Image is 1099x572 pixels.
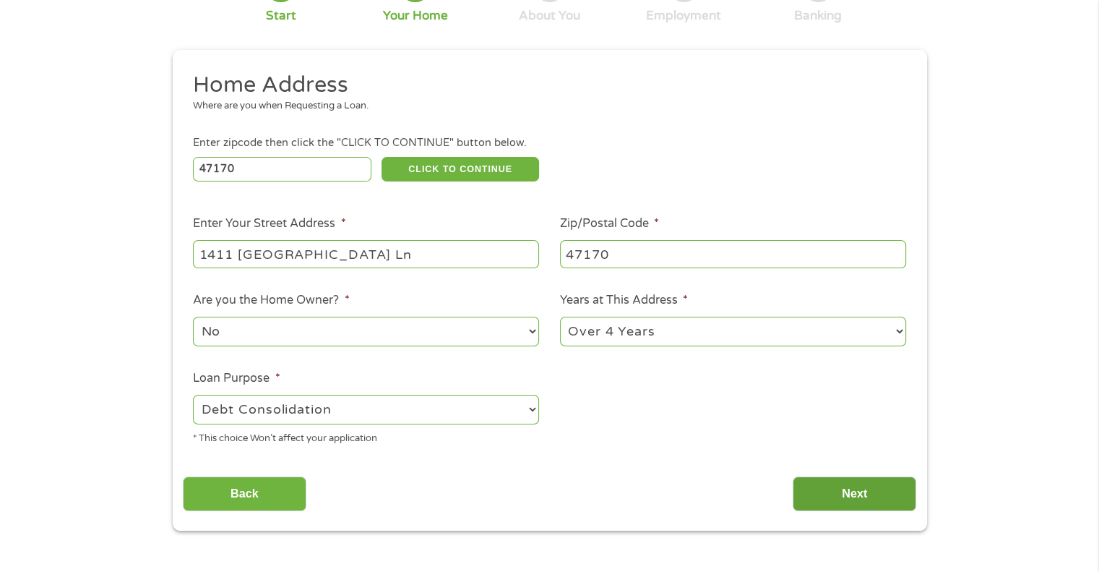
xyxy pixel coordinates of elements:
div: Where are you when Requesting a Loan. [193,99,895,114]
div: Start [266,8,296,24]
div: * This choice Won’t affect your application [193,427,539,446]
label: Years at This Address [560,293,688,308]
div: Employment [646,8,721,24]
input: Back [183,477,306,512]
input: Enter Zipcode (e.g 01510) [193,157,371,182]
div: Enter zipcode then click the "CLICK TO CONTINUE" button below. [193,135,905,151]
label: Loan Purpose [193,371,280,386]
label: Zip/Postal Code [560,216,659,231]
input: 1 Main Street [193,240,539,268]
div: About You [519,8,580,24]
input: Next [793,477,916,512]
div: Your Home [383,8,448,24]
label: Enter Your Street Address [193,216,345,231]
h2: Home Address [193,71,895,100]
button: CLICK TO CONTINUE [382,157,539,182]
div: Banking [794,8,842,24]
label: Are you the Home Owner? [193,293,349,308]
